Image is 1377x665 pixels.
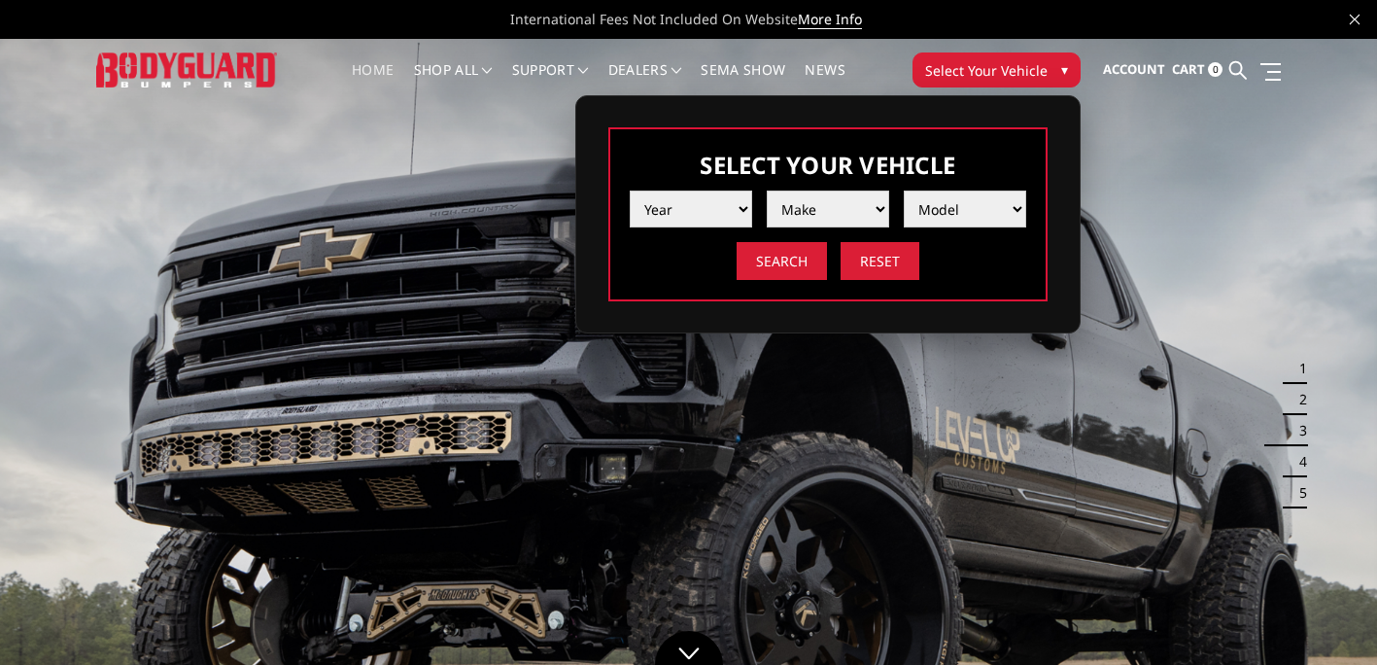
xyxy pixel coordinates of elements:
[1172,60,1205,78] span: Cart
[630,149,1026,181] h3: Select Your Vehicle
[414,63,493,101] a: shop all
[512,63,589,101] a: Support
[630,191,752,227] select: Please select the value from list.
[767,191,889,227] select: Please select the value from list.
[352,63,394,101] a: Home
[841,242,919,280] input: Reset
[912,52,1081,87] button: Select Your Vehicle
[1103,44,1165,96] a: Account
[655,631,723,665] a: Click to Down
[925,60,1048,81] span: Select Your Vehicle
[1172,44,1222,96] a: Cart 0
[798,10,862,29] a: More Info
[1288,446,1307,477] button: 4 of 5
[1288,384,1307,415] button: 2 of 5
[608,63,682,101] a: Dealers
[701,63,785,101] a: SEMA Show
[1288,477,1307,508] button: 5 of 5
[1103,60,1165,78] span: Account
[805,63,844,101] a: News
[1208,62,1222,77] span: 0
[1288,353,1307,384] button: 1 of 5
[96,52,278,88] img: BODYGUARD BUMPERS
[1061,59,1068,80] span: ▾
[1288,415,1307,446] button: 3 of 5
[737,242,827,280] input: Search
